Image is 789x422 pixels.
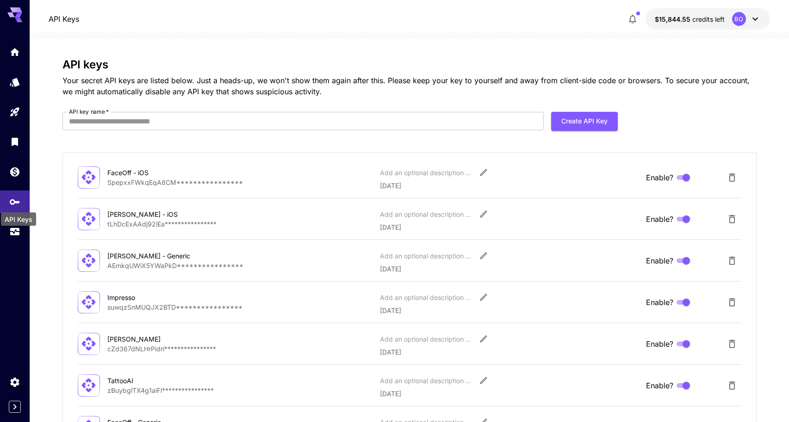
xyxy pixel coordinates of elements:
[646,8,770,30] button: $15,844.54898BO
[646,297,673,308] span: Enable?
[107,168,200,177] div: FaceOff - iOS
[380,251,472,261] div: Add an optional description or comment
[107,293,200,302] div: Impresso
[380,168,472,177] div: Add an optional description or comment
[646,172,673,183] span: Enable?
[655,15,692,23] span: $15,844.55
[9,105,20,116] div: Playground
[475,289,492,306] button: Edit
[107,376,200,385] div: TattooAI
[62,75,757,97] p: Your secret API keys are listed below. Just a heads-up, we won't show them again after this. Plea...
[646,380,673,391] span: Enable?
[475,247,492,264] button: Edit
[723,210,741,228] button: Delete API Key
[655,14,725,24] div: $15,844.54898
[380,293,472,302] div: Add an optional description or comment
[380,209,472,219] div: Add an optional description or comment
[380,222,638,232] p: [DATE]
[380,306,638,315] p: [DATE]
[692,15,725,23] span: credits left
[380,181,638,190] p: [DATE]
[49,13,79,24] nav: breadcrumb
[107,251,200,261] div: [PERSON_NAME] - Generic
[380,376,472,385] div: Add an optional description or comment
[646,214,673,225] span: Enable?
[380,347,638,357] p: [DATE]
[9,401,21,413] button: Expand sidebar
[9,376,20,388] div: Settings
[49,13,79,24] a: API Keys
[107,334,200,344] div: [PERSON_NAME]
[107,209,200,219] div: [PERSON_NAME] - iOS
[69,108,109,116] label: API key name
[380,389,638,398] p: [DATE]
[475,164,492,181] button: Edit
[723,335,741,353] button: Delete API Key
[475,206,492,222] button: Edit
[723,168,741,187] button: Delete API Key
[9,166,20,177] div: Wallet
[551,112,618,131] button: Create API Key
[380,334,472,344] div: Add an optional description or comment
[723,376,741,395] button: Delete API Key
[1,213,36,226] div: API Keys
[646,255,673,266] span: Enable?
[723,251,741,270] button: Delete API Key
[475,372,492,389] button: Edit
[9,225,20,236] div: Usage
[723,293,741,312] button: Delete API Key
[62,58,757,71] h3: API keys
[380,264,638,274] p: [DATE]
[9,195,20,206] div: API Keys
[9,46,20,58] div: Home
[9,136,20,147] div: Library
[646,338,673,349] span: Enable?
[9,76,20,88] div: Models
[732,12,746,26] div: BO
[475,330,492,347] button: Edit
